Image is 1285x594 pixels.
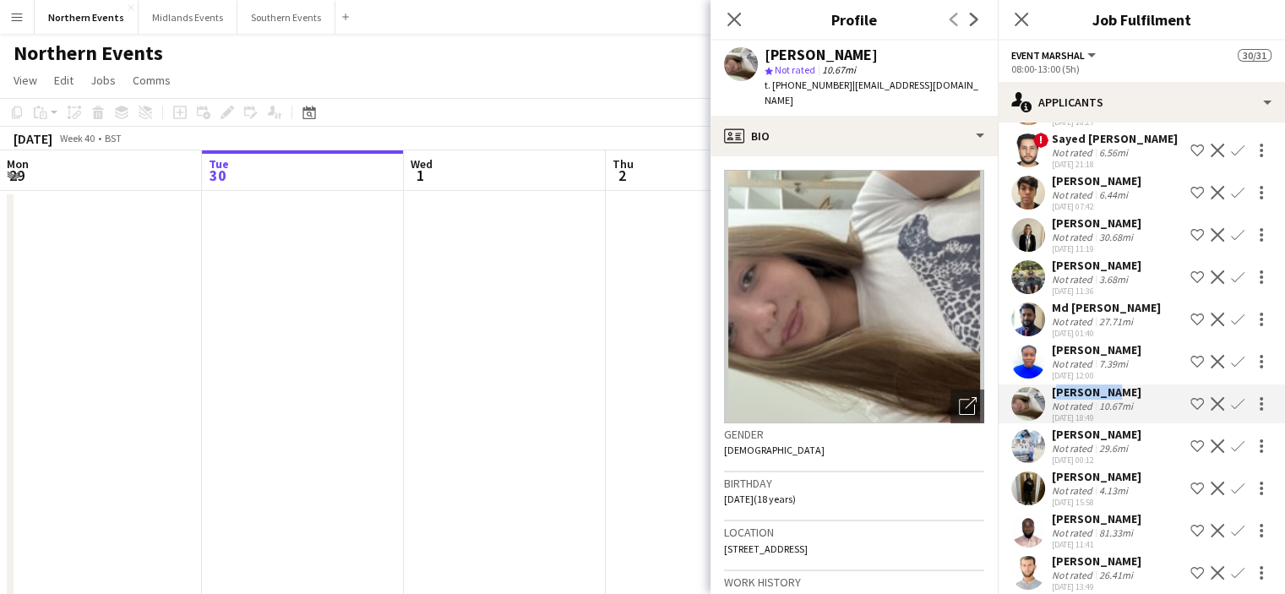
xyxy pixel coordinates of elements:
[724,575,984,590] h3: Work history
[90,73,116,88] span: Jobs
[1052,539,1141,550] div: [DATE] 11:41
[724,542,808,555] span: [STREET_ADDRESS]
[1052,370,1141,381] div: [DATE] 12:00
[1096,188,1131,201] div: 6.44mi
[1052,553,1141,569] div: [PERSON_NAME]
[1052,412,1141,423] div: [DATE] 18:49
[1011,63,1271,75] div: 08:00-13:00 (5h)
[711,8,998,30] h3: Profile
[133,73,171,88] span: Comms
[35,1,139,34] button: Northern Events
[126,69,177,91] a: Comms
[1052,173,1141,188] div: [PERSON_NAME]
[1096,357,1131,370] div: 7.39mi
[84,69,123,91] a: Jobs
[1238,49,1271,62] span: 30/31
[1052,357,1096,370] div: Not rated
[1052,328,1161,339] div: [DATE] 01:40
[14,41,163,66] h1: Northern Events
[1052,286,1141,297] div: [DATE] 11:36
[1052,273,1096,286] div: Not rated
[1096,526,1136,539] div: 81.33mi
[1052,159,1178,170] div: [DATE] 21:18
[1052,469,1141,484] div: [PERSON_NAME]
[1052,117,1141,128] div: [DATE] 16:27
[1052,384,1141,400] div: [PERSON_NAME]
[1096,484,1131,497] div: 4.13mi
[1052,231,1096,243] div: Not rated
[765,79,978,106] span: | [EMAIL_ADDRESS][DOMAIN_NAME]
[610,166,634,185] span: 2
[139,1,237,34] button: Midlands Events
[724,493,796,505] span: [DATE] (18 years)
[209,156,229,172] span: Tue
[14,73,37,88] span: View
[724,525,984,540] h3: Location
[411,156,433,172] span: Wed
[14,130,52,147] div: [DATE]
[1052,131,1178,146] div: Sayed [PERSON_NAME]
[1011,49,1098,62] button: Event Marshal
[54,73,74,88] span: Edit
[105,132,122,144] div: BST
[1052,315,1096,328] div: Not rated
[1096,315,1136,328] div: 27.71mi
[711,116,998,156] div: Bio
[1052,455,1141,466] div: [DATE] 00:12
[1052,258,1141,273] div: [PERSON_NAME]
[998,8,1285,30] h3: Job Fulfilment
[7,69,44,91] a: View
[237,1,335,34] button: Southern Events
[1052,400,1096,412] div: Not rated
[7,156,29,172] span: Mon
[1096,442,1131,455] div: 29.6mi
[1052,300,1161,315] div: Md [PERSON_NAME]
[1052,188,1096,201] div: Not rated
[1052,342,1141,357] div: [PERSON_NAME]
[765,47,878,63] div: [PERSON_NAME]
[1052,511,1141,526] div: [PERSON_NAME]
[1052,484,1096,497] div: Not rated
[724,427,984,442] h3: Gender
[1033,133,1048,148] span: !
[1096,569,1136,581] div: 26.41mi
[1052,201,1141,212] div: [DATE] 07:42
[1052,442,1096,455] div: Not rated
[1052,243,1141,254] div: [DATE] 11:19
[998,82,1285,123] div: Applicants
[724,476,984,491] h3: Birthday
[1052,581,1141,592] div: [DATE] 13:49
[47,69,80,91] a: Edit
[1052,427,1141,442] div: [PERSON_NAME]
[1096,146,1131,159] div: 6.56mi
[724,444,825,456] span: [DEMOGRAPHIC_DATA]
[613,156,634,172] span: Thu
[408,166,433,185] span: 1
[4,166,29,185] span: 29
[206,166,229,185] span: 30
[1052,215,1141,231] div: [PERSON_NAME]
[1052,497,1141,508] div: [DATE] 15:58
[765,79,852,91] span: t. [PHONE_NUMBER]
[819,63,859,76] span: 10.67mi
[1052,146,1096,159] div: Not rated
[724,170,984,423] img: Crew avatar or photo
[1096,231,1136,243] div: 30.68mi
[775,63,815,76] span: Not rated
[1096,400,1136,412] div: 10.67mi
[1052,526,1096,539] div: Not rated
[1011,49,1085,62] span: Event Marshal
[1096,273,1131,286] div: 3.68mi
[1052,569,1096,581] div: Not rated
[950,390,984,423] div: Open photos pop-in
[56,132,98,144] span: Week 40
